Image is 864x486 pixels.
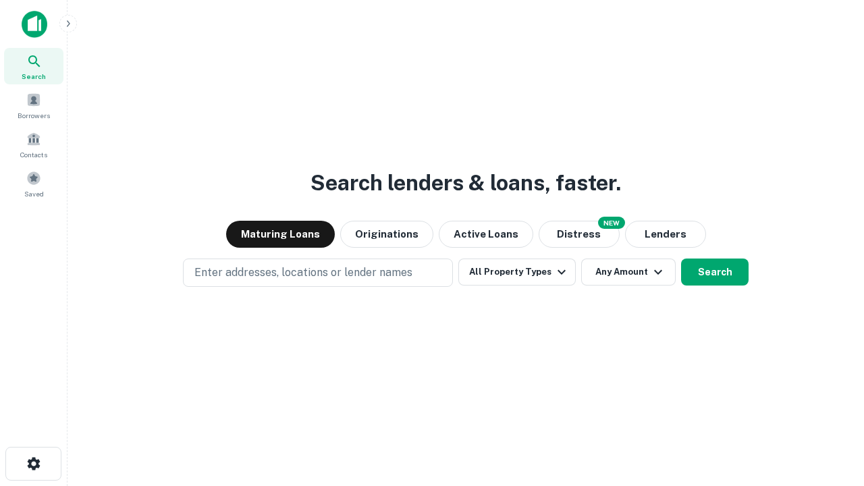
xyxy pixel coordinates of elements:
[581,259,676,286] button: Any Amount
[4,87,63,124] a: Borrowers
[4,165,63,202] a: Saved
[796,378,864,443] iframe: Chat Widget
[539,221,620,248] button: Search distressed loans with lien and other non-mortgage details.
[20,149,47,160] span: Contacts
[340,221,433,248] button: Originations
[4,126,63,163] a: Contacts
[24,188,44,199] span: Saved
[18,110,50,121] span: Borrowers
[310,167,621,199] h3: Search lenders & loans, faster.
[226,221,335,248] button: Maturing Loans
[194,265,412,281] p: Enter addresses, locations or lender names
[439,221,533,248] button: Active Loans
[625,221,706,248] button: Lenders
[22,11,47,38] img: capitalize-icon.png
[183,259,453,287] button: Enter addresses, locations or lender names
[4,48,63,84] a: Search
[22,71,46,82] span: Search
[458,259,576,286] button: All Property Types
[598,217,625,229] div: NEW
[681,259,749,286] button: Search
